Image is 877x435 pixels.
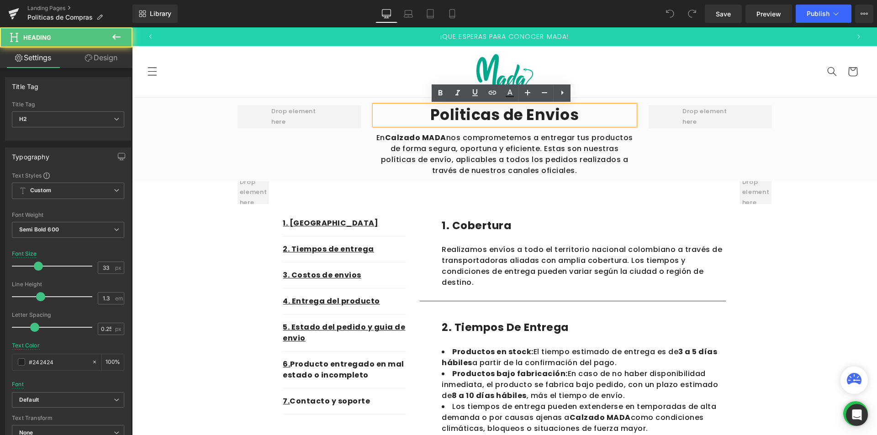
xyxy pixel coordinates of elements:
[846,404,868,426] div: Open Intercom Messenger
[683,5,701,23] button: Redo
[151,294,273,316] a: 5. Estado del pedido y guia de envio
[12,251,37,257] div: Font Size
[10,34,31,55] summary: Menú
[310,190,594,206] h1: 1. cobertura
[337,22,408,66] a: Mada Shoes
[745,5,792,23] a: Preview
[12,312,124,318] div: Letter Spacing
[308,5,437,14] span: ¡QUE ESPERAS PARA CONOCER MADA!
[12,101,124,108] div: Title Tag
[19,115,27,122] b: H2
[375,5,397,23] a: Desktop
[151,242,229,253] a: 3. Costos de envios
[151,368,158,379] a: 7.
[320,319,402,330] strong: Productos en stock:
[151,190,246,201] a: 1. [GEOGRAPHIC_DATA]
[132,5,178,23] a: New Library
[12,148,49,161] div: Typography
[102,354,124,370] div: %
[29,357,87,367] input: Color
[151,216,242,227] a: 2. Tiempos de entrega
[12,212,124,218] div: Font Weight
[310,341,594,374] li: En caso de no haber disponibilidad inmediata, el producto se fabrica bajo pedido, con un plazo es...
[30,187,51,194] b: Custom
[689,34,710,55] summary: Búsqueda
[19,396,39,404] i: Default
[12,415,124,421] div: Text Transform
[310,374,594,407] li: Los tiempos de entrega pueden extenderse en temporadas de alta demanda o por causas ajenas a como...
[310,292,594,308] h1: 2. tiempos de entrega
[12,381,24,388] div: Font
[397,5,419,23] a: Laptop
[310,319,594,341] li: El tiempo estimado de entrega es de a partir de la confirmación del pago.
[151,331,158,342] a: 6.
[716,9,731,19] span: Save
[310,217,594,261] p: Realizamos envíos a todo el territorio nacional colombiano a través de transportadoras aliadas co...
[12,172,124,179] div: Text Styles
[310,319,585,341] strong: 3 a 5 días hábiles
[341,26,405,63] img: Mada Shoes
[441,5,463,23] a: Mobile
[115,265,123,271] span: px
[253,105,314,115] strong: Calzado MADA
[320,341,436,351] strong: Productos bajo fabricación:
[243,105,503,149] p: En nos comprometemos a entregar tus productos de forma segura, oportuna y eficiente. Estas son nu...
[12,78,39,90] div: Title Tag
[19,226,59,233] b: Semi Bold 600
[438,385,499,395] strong: Calzado MADA
[151,331,274,353] p: Producto entregado en mal estado o incompleto
[243,78,503,98] h2: Politicas de Envios
[320,363,395,373] strong: 8 a 10 días hábiles
[796,5,851,23] button: Publish
[23,34,51,41] span: Heading
[756,9,781,19] span: Preview
[12,342,40,349] div: Text Color
[855,5,873,23] button: More
[115,326,123,332] span: px
[419,5,441,23] a: Tablet
[12,281,124,288] div: Line Height
[27,5,132,12] a: Landing Pages
[661,5,679,23] button: Undo
[151,368,274,379] p: Contacto y soporte
[115,295,123,301] span: em
[68,47,134,68] a: Design
[151,268,248,279] a: 4. Entrega del producto
[150,10,171,18] span: Library
[807,10,829,17] span: Publish
[27,14,93,21] span: Politicas de Compras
